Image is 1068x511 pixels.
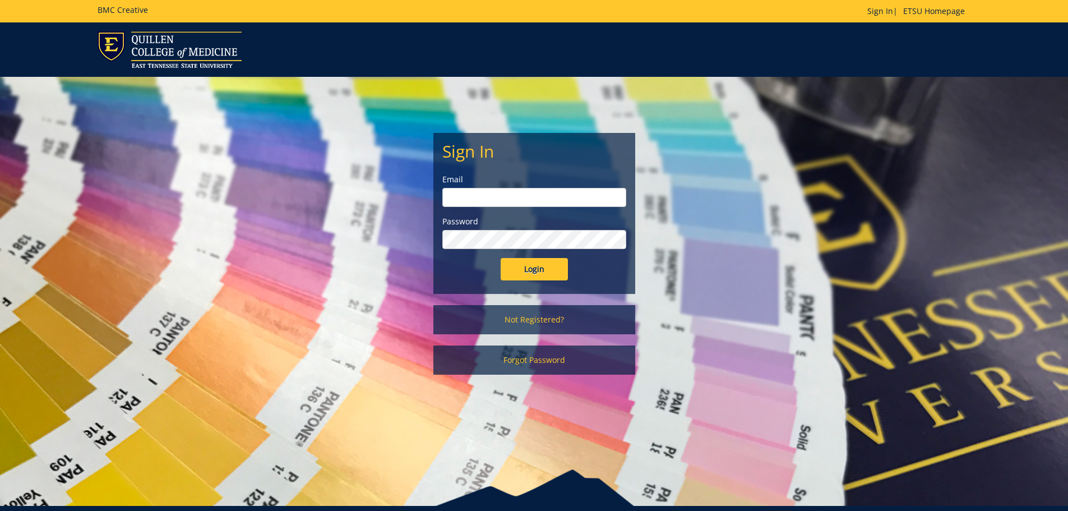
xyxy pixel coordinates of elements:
input: Login [501,258,568,280]
p: | [867,6,970,17]
a: Sign In [867,6,893,16]
a: Not Registered? [433,305,635,334]
img: ETSU logo [98,31,242,68]
h2: Sign In [442,142,626,160]
label: Email [442,174,626,185]
label: Password [442,216,626,227]
a: ETSU Homepage [898,6,970,16]
h5: BMC Creative [98,6,148,14]
a: Forgot Password [433,346,635,375]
